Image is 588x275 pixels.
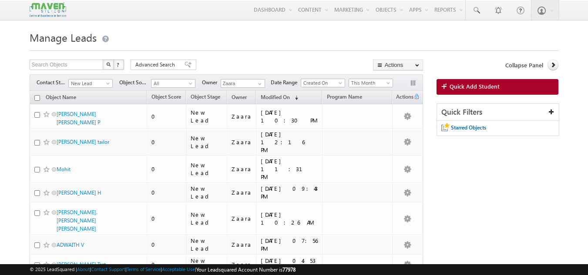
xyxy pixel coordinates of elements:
input: Check all records [34,95,40,101]
div: Zaara [232,215,252,222]
a: Acceptable Use [162,266,195,272]
div: Zaara [232,261,252,268]
img: Search [106,62,111,66]
div: [DATE] 07:56 PM [261,237,319,252]
a: New Lead [68,79,113,88]
span: Owner [232,94,247,100]
div: Zaara [232,113,252,120]
div: New Lead [191,185,223,200]
span: ? [117,61,121,68]
img: Custom Logo [30,2,66,17]
a: [PERSON_NAME] [PERSON_NAME] P [57,111,101,126]
div: 0 [151,113,182,120]
div: Zaara [232,138,252,146]
a: Created On [301,79,345,87]
div: 0 [151,189,182,196]
span: Created On [301,79,343,87]
a: Contact Support [91,266,125,272]
a: Object Name [41,93,81,104]
span: Contact Stage [37,79,68,86]
a: ADWAITH V [57,242,84,248]
span: Object Source [119,79,151,86]
div: Zaara [232,241,252,248]
div: 0 [151,241,182,248]
span: Starred Objects [451,124,486,131]
span: Program Name [327,93,362,100]
div: New Lead [191,161,223,177]
a: This Month [349,79,393,87]
div: 0 [151,215,182,222]
a: Modified On (sorted descending) [256,92,302,103]
div: [DATE] 11:31 PM [261,157,319,181]
a: [PERSON_NAME] tailor [57,139,109,145]
span: Date Range [271,79,301,86]
span: Collapse Panel [505,61,543,69]
a: Object Score [147,92,185,103]
span: Quick Add Student [450,83,500,90]
button: ? [114,60,124,70]
div: 0 [151,165,182,173]
div: [DATE] 04:53 PM [261,257,319,272]
span: 77978 [282,266,296,273]
span: New Lead [69,80,110,87]
a: All [151,79,195,88]
a: About [77,266,90,272]
a: Terms of Service [127,266,161,272]
button: Actions [373,60,423,70]
a: Object Stage [186,92,225,103]
div: New Lead [191,211,223,226]
div: [DATE] 12:16 PM [261,130,319,154]
div: 0 [151,138,182,146]
a: Show All Items [253,80,264,88]
a: [PERSON_NAME] Test [57,261,106,268]
span: Modified On [261,94,290,100]
span: Object Score [151,93,181,100]
span: All [151,80,193,87]
span: Manage Leads [30,30,97,44]
div: New Lead [191,109,223,124]
div: [DATE] 10:30 PM [261,109,319,124]
div: New Lead [191,237,223,252]
span: Your Leadsquared Account Number is [196,266,296,273]
div: New Lead [191,134,223,150]
div: Zaara [232,165,252,173]
a: [PERSON_NAME] H [57,189,101,196]
span: © 2025 LeadSquared | | | | | [30,265,296,274]
div: 0 [151,261,182,268]
a: Mohit [57,166,71,172]
span: Object Stage [191,93,220,100]
a: [PERSON_NAME]. [PERSON_NAME] [PERSON_NAME] [57,209,97,232]
div: [DATE] 10:26 AM [261,211,319,226]
input: Type to Search [221,79,265,88]
span: This Month [349,79,390,87]
div: Quick Filters [437,104,559,121]
a: Program Name [323,92,366,103]
div: Zaara [232,189,252,196]
span: Advanced Search [135,61,178,69]
a: Quick Add Student [437,79,559,95]
span: (sorted descending) [291,94,298,101]
span: Actions [393,92,413,103]
div: [DATE] 09:43 PM [261,185,319,200]
div: New Lead [191,257,223,272]
span: Owner [202,79,221,86]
